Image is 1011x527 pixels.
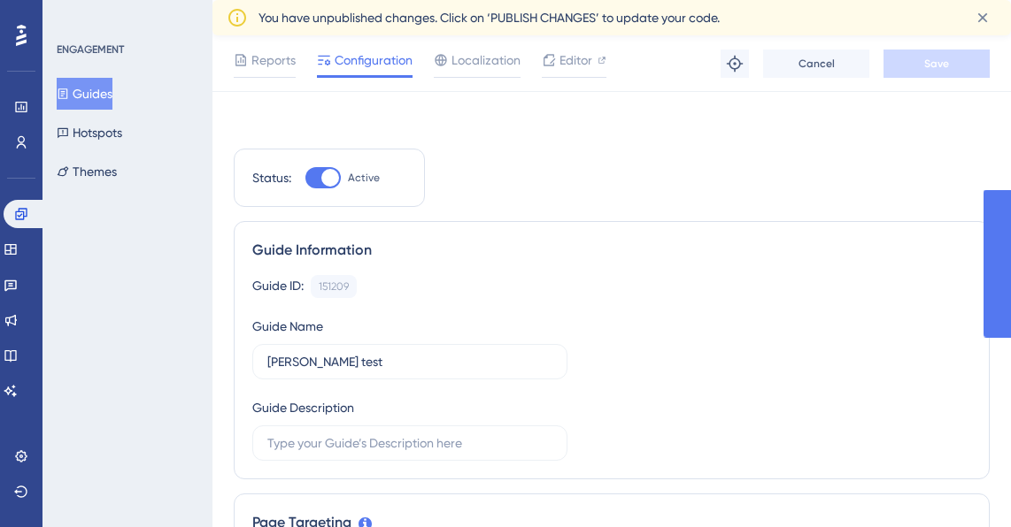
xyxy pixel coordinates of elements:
[560,50,592,71] span: Editor
[799,57,835,71] span: Cancel
[259,7,720,28] span: You have unpublished changes. Click on ‘PUBLISH CHANGES’ to update your code.
[763,50,869,78] button: Cancel
[252,397,354,418] div: Guide Description
[267,352,552,371] input: Type your Guide’s Name here
[251,50,296,71] span: Reports
[252,167,291,188] div: Status:
[319,279,349,294] div: 151209
[884,50,990,78] button: Save
[57,42,124,57] div: ENGAGEMENT
[451,50,521,71] span: Localization
[252,316,323,337] div: Guide Name
[267,433,552,453] input: Type your Guide’s Description here
[937,457,990,510] iframe: UserGuiding AI Assistant Launcher
[335,50,413,71] span: Configuration
[252,240,971,261] div: Guide Information
[57,78,112,110] button: Guides
[252,275,304,298] div: Guide ID:
[57,117,122,149] button: Hotspots
[348,171,380,185] span: Active
[924,57,949,71] span: Save
[57,156,117,187] button: Themes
